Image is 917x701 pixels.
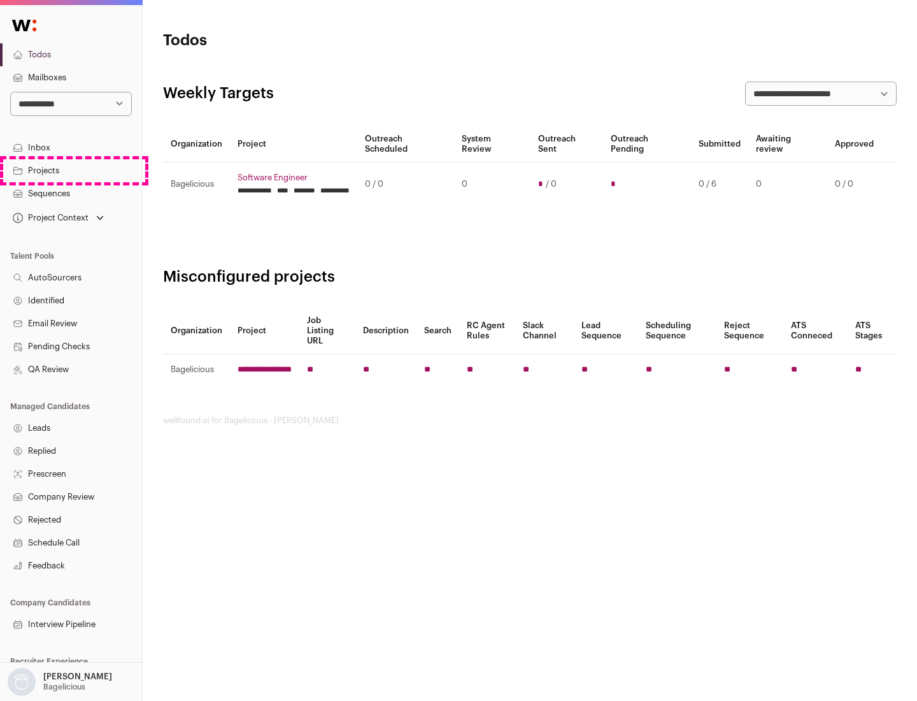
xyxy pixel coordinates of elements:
[603,126,690,163] th: Outreach Pending
[530,126,604,163] th: Outreach Sent
[299,308,355,354] th: Job Listing URL
[230,308,299,354] th: Project
[5,13,43,38] img: Wellfound
[748,126,827,163] th: Awaiting review
[230,126,357,163] th: Project
[848,308,897,354] th: ATS Stages
[748,163,827,206] td: 0
[357,126,454,163] th: Outreach Scheduled
[43,682,85,692] p: Bagelicious
[163,416,897,426] footer: wellfound:ai for Bagelicious - [PERSON_NAME]
[515,308,574,354] th: Slack Channel
[716,308,784,354] th: Reject Sequence
[163,354,230,386] td: Bagelicious
[355,308,416,354] th: Description
[163,308,230,354] th: Organization
[163,163,230,206] td: Bagelicious
[574,308,638,354] th: Lead Sequence
[43,672,112,682] p: [PERSON_NAME]
[163,267,897,287] h2: Misconfigured projects
[546,179,557,189] span: / 0
[783,308,847,354] th: ATS Conneced
[459,308,515,354] th: RC Agent Rules
[691,126,748,163] th: Submitted
[357,163,454,206] td: 0 / 0
[827,126,881,163] th: Approved
[163,31,408,51] h1: Todos
[454,163,530,206] td: 0
[163,83,274,104] h2: Weekly Targets
[638,308,716,354] th: Scheduling Sequence
[691,163,748,206] td: 0 / 6
[10,209,106,227] button: Open dropdown
[10,213,89,223] div: Project Context
[238,173,350,183] a: Software Engineer
[827,163,881,206] td: 0 / 0
[454,126,530,163] th: System Review
[163,126,230,163] th: Organization
[5,668,115,696] button: Open dropdown
[416,308,459,354] th: Search
[8,668,36,696] img: nopic.png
